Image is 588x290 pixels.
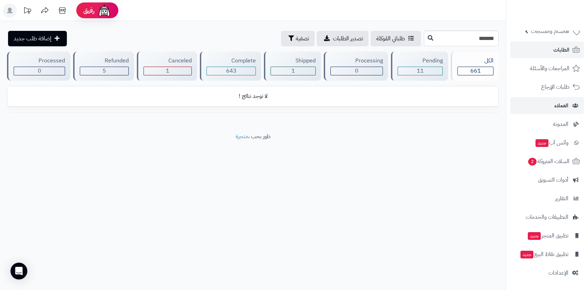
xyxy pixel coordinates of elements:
[198,52,262,81] a: Complete 643
[207,67,255,75] div: 643
[80,67,128,75] div: 5
[510,134,584,151] a: وآتس آبجديد
[528,232,541,240] span: جديد
[236,132,248,141] a: متجرة
[103,67,106,75] span: 5
[510,264,584,281] a: الإعدادات
[555,194,568,203] span: التقارير
[526,212,568,222] span: التطبيقات والخدمات
[281,31,315,46] button: تصفية
[376,34,405,43] span: طلباتي المُوكلة
[449,52,500,81] a: الكل661
[538,175,568,185] span: أدوات التسويق
[531,26,569,36] span: الأقسام والمنتجات
[510,246,584,263] a: تطبيق نقاط البيعجديد
[553,119,568,129] span: المدونة
[510,116,584,133] a: المدونة
[143,57,192,65] div: Canceled
[97,4,111,18] img: ai-face.png
[390,52,449,81] a: Pending 11
[510,209,584,225] a: التطبيقات والخدمات
[530,63,569,73] span: المراجعات والأسئلة
[206,57,256,65] div: Complete
[548,268,568,278] span: الإعدادات
[6,52,72,81] a: Processed 0
[520,251,533,258] span: جديد
[535,139,548,147] span: جديد
[527,231,568,241] span: تطبيق المتجر
[271,67,315,75] div: 1
[7,87,498,106] td: لا توجد نتائج !
[510,60,584,77] a: المراجعات والأسئلة
[510,79,584,95] a: طلبات الإرجاع
[72,52,135,81] a: Refunded 5
[19,4,36,19] a: تحديثات المنصة
[8,31,67,46] a: إضافة طلب جديد
[553,45,569,55] span: الطلبات
[331,67,383,75] div: 0
[470,67,481,75] span: 661
[226,67,237,75] span: 643
[528,157,537,166] span: 2
[14,67,65,75] div: 0
[527,156,569,166] span: السلات المتروكة
[271,57,316,65] div: Shipped
[371,31,421,46] a: طلباتي المُوكلة
[83,6,94,15] span: رفيق
[510,97,584,114] a: العملاء
[398,57,443,65] div: Pending
[14,34,51,43] span: إضافة طلب جديد
[540,12,581,27] img: logo-2.png
[510,41,584,58] a: الطلبات
[292,67,295,75] span: 1
[322,52,390,81] a: Processing 0
[14,57,65,65] div: Processed
[330,57,383,65] div: Processing
[554,101,568,110] span: العملاء
[38,67,41,75] span: 0
[317,31,369,46] a: تصدير الطلبات
[510,153,584,170] a: السلات المتروكة2
[510,190,584,207] a: التقارير
[510,227,584,244] a: تطبيق المتجرجديد
[510,171,584,188] a: أدوات التسويق
[166,67,169,75] span: 1
[135,52,198,81] a: Canceled 1
[457,57,493,65] div: الكل
[333,34,363,43] span: تصدير الطلبات
[10,263,27,279] div: Open Intercom Messenger
[520,249,568,259] span: تطبيق نقاط البيع
[80,57,129,65] div: Refunded
[262,52,322,81] a: Shipped 1
[296,34,309,43] span: تصفية
[541,82,569,92] span: طلبات الإرجاع
[144,67,191,75] div: 1
[355,67,358,75] span: 0
[535,138,568,148] span: وآتس آب
[398,67,442,75] div: 11
[417,67,424,75] span: 11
